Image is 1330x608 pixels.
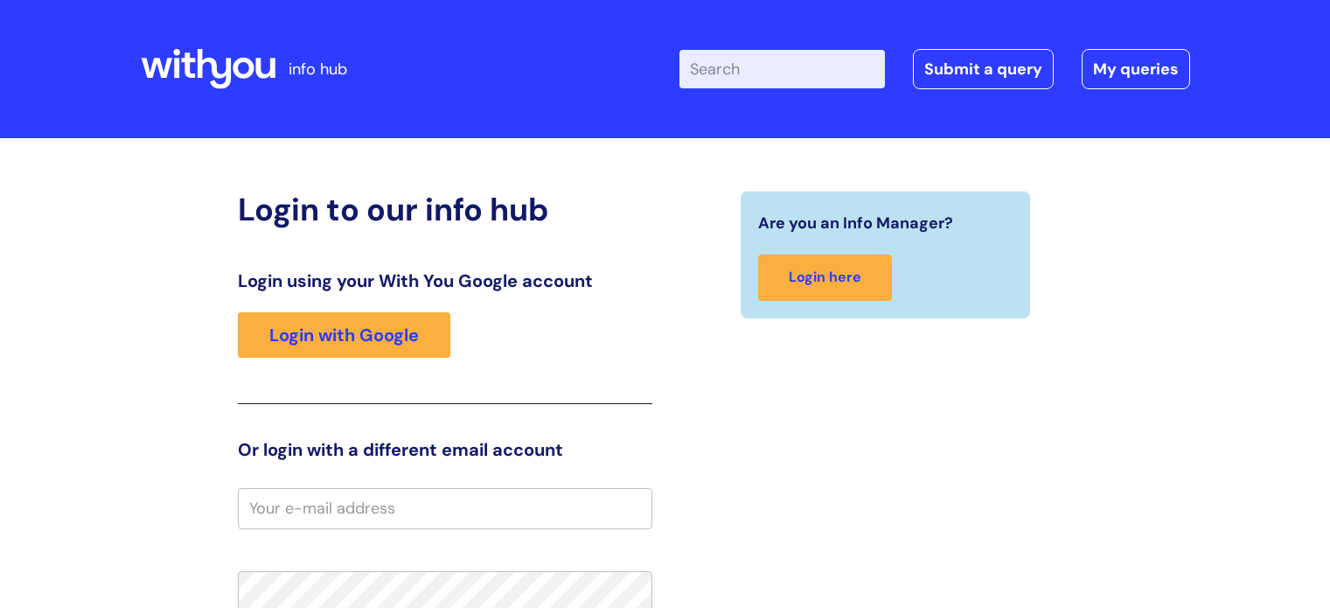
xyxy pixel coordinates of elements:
[238,270,652,291] h3: Login using your With You Google account
[289,55,347,83] p: info hub
[1082,49,1190,89] a: My queries
[238,488,652,528] input: Your e-mail address
[913,49,1054,89] a: Submit a query
[238,439,652,460] h3: Or login with a different email account
[679,50,885,88] input: Search
[758,209,953,237] span: Are you an Info Manager?
[238,191,652,228] h2: Login to our info hub
[758,255,892,301] a: Login here
[238,312,450,358] a: Login with Google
